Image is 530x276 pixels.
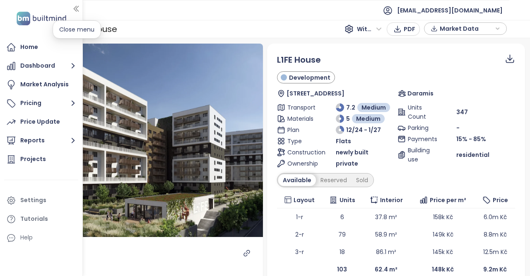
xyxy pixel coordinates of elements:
div: Settings [20,195,46,205]
div: Help [4,230,78,246]
span: Flats [336,137,351,146]
td: 86.1 m² [362,243,410,261]
span: Construction [287,148,317,157]
span: Transport [287,103,317,112]
span: 5 [346,114,350,123]
span: Materials [287,114,317,123]
span: 7.2 [346,103,355,112]
b: 103 [337,265,347,274]
img: logo [14,10,69,27]
a: link [243,249,251,257]
td: 1-r [277,208,322,226]
a: Price Update [4,114,78,130]
span: Interior [380,195,403,205]
div: Help [20,232,33,243]
td: 58.9 m² [362,226,410,243]
span: Parking [408,123,437,132]
span: [STREET_ADDRESS] [287,89,344,98]
div: [STREET_ADDRESS] [15,260,253,269]
button: Reports [4,132,78,149]
span: Building use [408,146,437,164]
div: Tutorials [20,214,48,224]
span: Daramis [407,89,434,98]
span: Plan [287,125,317,134]
div: Reserved [316,174,352,186]
b: 148k Kč [432,265,454,274]
div: Available [278,174,316,186]
span: Units Count [408,103,437,121]
a: Tutorials [4,211,78,227]
button: PDF [387,22,420,36]
span: [EMAIL_ADDRESS][DOMAIN_NAME] [397,0,503,20]
td: 79 [322,226,362,243]
span: 347 [456,107,468,117]
b: 9.2m Kč [483,265,507,274]
span: Medium [361,103,386,112]
span: 6.0m Kč [484,213,507,221]
a: Home [4,39,78,56]
b: 62.4 m² [375,265,397,274]
td: 2-r [277,226,322,243]
span: With VAT [357,23,382,35]
span: Units [340,195,355,205]
span: Price [493,195,508,205]
a: Settings [4,192,78,209]
td: 18 [322,243,362,261]
span: 145k Kč [433,248,453,256]
span: 8.8m Kč [484,230,507,239]
span: Payments [408,134,437,144]
span: Layout [294,195,315,205]
button: Dashboard [4,58,78,74]
div: Market Analysis [20,79,69,90]
span: Type [287,137,317,146]
button: Pricing [4,95,78,112]
div: Close menu [53,20,101,39]
span: Price per m² [430,195,466,205]
div: Price Update [20,117,60,127]
span: Medium [356,114,381,123]
span: Ownership [287,159,317,168]
span: 12/24 - 1/27 [346,125,381,134]
a: Projects [4,151,78,168]
span: residential [456,150,489,159]
div: button [429,22,502,35]
span: - [456,124,460,132]
span: 158k Kč [433,213,453,221]
span: 15% - 85% [456,135,486,143]
span: Market Data [440,22,493,35]
td: 6 [322,208,362,226]
div: Projects [20,154,46,164]
div: Home [20,42,38,52]
td: 37.8 m² [362,208,410,226]
div: Sold [352,174,373,186]
span: 12.5m Kč [483,248,507,256]
span: newly built [336,148,369,157]
span: L1FE House [277,54,321,66]
span: 149k Kč [433,230,453,239]
span: private [336,159,358,168]
td: 3-r [277,243,322,261]
span: Development [289,73,330,82]
span: PDF [404,24,415,34]
a: Market Analysis [4,76,78,93]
